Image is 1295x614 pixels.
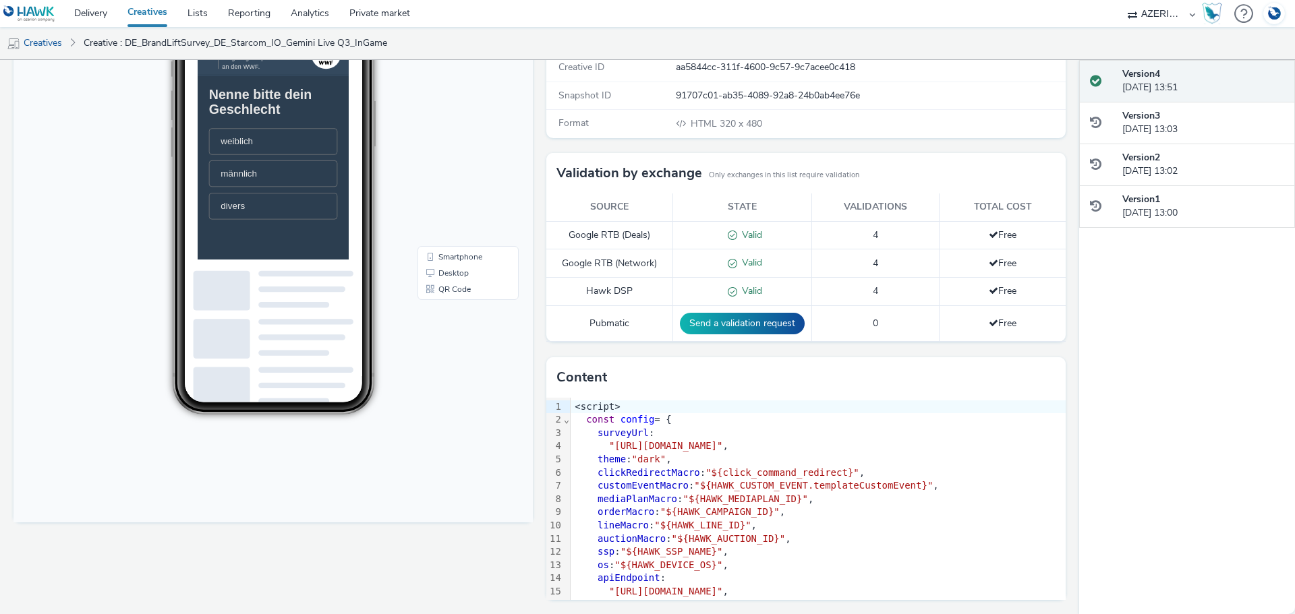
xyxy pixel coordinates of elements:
[598,572,660,583] span: apiEndpoint
[1202,3,1222,24] img: Hawk Academy
[407,279,502,295] li: Smartphone
[546,572,563,585] div: 14
[563,414,570,425] span: Fold line
[546,493,563,506] div: 8
[812,193,940,221] th: Validations
[185,52,200,59] span: 10:24
[1122,109,1160,122] strong: Version 3
[556,163,702,183] h3: Validation by exchange
[609,586,723,596] span: "[URL][DOMAIN_NAME]"
[598,546,614,557] span: ssp
[16,78,200,121] h1: Nenne bitte dein Geschlecht
[1264,3,1284,25] img: Account DE
[571,427,1066,440] div: :
[1122,67,1160,80] strong: Version 4
[571,400,1066,414] div: <script>
[546,221,673,249] td: Google RTB (Deals)
[1122,193,1284,220] div: [DATE] 13:00
[571,519,1066,532] div: : ,
[1122,67,1284,95] div: [DATE] 13:51
[940,193,1066,221] th: Total cost
[1122,193,1160,206] strong: Version 1
[558,89,611,102] span: Snapshot ID
[173,13,194,46] img: incentive logo
[683,493,807,504] span: "${HAWK_MEDIAPLAN_ID}"
[407,311,502,328] li: QR Code
[33,240,67,254] span: divers
[673,193,812,221] th: State
[873,257,878,270] span: 4
[407,295,502,311] li: Desktop
[77,27,394,59] a: Creative : DE_BrandLiftSurvey_DE_Starcom_IO_Gemini Live Q3_InGame
[571,479,1066,493] div: : ,
[737,228,762,241] span: Valid
[598,533,666,544] span: auctionMacro
[598,480,689,491] span: customEventMacro
[689,117,762,130] span: 320 x 480
[598,520,649,530] span: lineMacro
[556,367,607,388] h3: Content
[571,466,1066,480] div: : ,
[571,572,1066,585] div: :
[621,414,655,425] span: config
[586,414,614,425] span: const
[694,480,933,491] span: "${HAWK_CUSTOM_EVENT.templateCustomEvent}"
[737,256,762,269] span: Valid
[558,117,589,129] span: Format
[989,228,1016,241] span: Free
[598,427,649,438] span: surveyUrl
[33,193,85,208] span: männlich
[546,278,673,306] td: Hawk DSP
[598,559,609,570] span: os
[680,313,805,334] button: Send a validation request
[660,506,780,517] span: "${HAWK_CAMPAIGN_ID}"
[571,493,1066,506] div: : ,
[709,170,859,181] small: Only exchanges in this list require validation
[571,559,1066,572] div: : ,
[546,479,563,493] div: 7
[425,299,455,307] span: Desktop
[598,493,677,504] span: mediaPlanMacro
[546,306,673,342] td: Pubmatic
[873,228,878,241] span: 4
[546,559,563,572] div: 13
[691,117,720,130] span: HTML
[546,598,563,611] div: 16
[989,284,1016,297] span: Free
[1122,151,1160,164] strong: Version 2
[558,61,604,73] span: Creative ID
[546,466,563,480] div: 6
[676,61,1064,74] div: aa5844cc-311f-4600-9c57-9c7acee0c418
[571,585,1066,598] div: ,
[546,400,563,414] div: 1
[873,317,878,330] span: 0
[706,598,711,609] span: 4
[571,505,1066,519] div: : ,
[571,453,1066,466] div: : ,
[614,559,722,570] span: "${HAWK_DEVICE_OS}"
[546,413,563,427] div: 2
[571,413,1066,427] div: = {
[35,7,144,53] span: Vielen Dank für Ihre Teilnahme. Für jeden Fragebogen spendet Hawk an den WWF.
[598,454,626,464] span: theme
[571,598,1066,611] div: : ,
[425,315,457,324] span: QR Code
[546,519,563,532] div: 10
[571,545,1066,559] div: : ,
[737,284,762,297] span: Valid
[632,454,666,464] span: "dark"
[1202,3,1228,24] a: Hawk Academy
[546,505,563,519] div: 9
[3,5,55,22] img: undefined Logo
[672,533,786,544] span: "${HAWK_AUCTION_ID}"
[7,37,20,51] img: mobile
[609,440,723,451] span: "[URL][DOMAIN_NAME]"
[425,283,469,291] span: Smartphone
[989,317,1016,330] span: Free
[654,520,751,530] span: "${HAWK_LINE_ID}"
[598,506,654,517] span: orderMacro
[621,546,723,557] span: "${HAWK_SSP_NAME}"
[546,545,563,559] div: 12
[873,284,878,297] span: 4
[1122,109,1284,137] div: [DATE] 13:03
